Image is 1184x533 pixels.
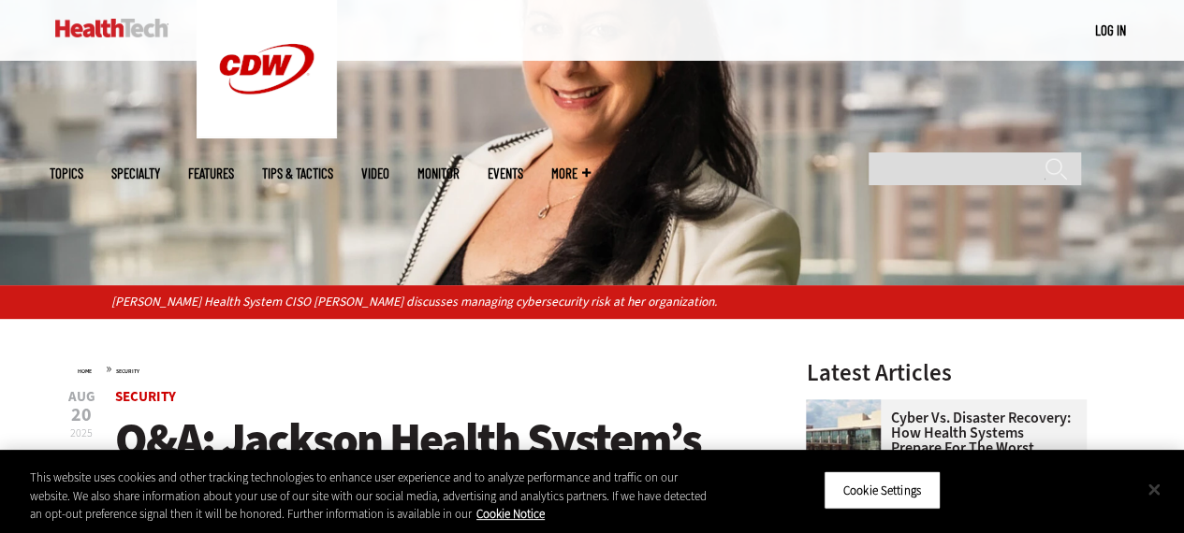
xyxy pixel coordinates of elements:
div: This website uses cookies and other tracking technologies to enhance user experience and to analy... [30,468,710,524]
a: Security [116,367,139,375]
a: Security [115,387,176,406]
button: Cookie Settings [824,470,941,510]
a: Home [78,367,92,375]
a: Features [188,166,234,180]
h3: Latest Articles [806,361,1087,384]
div: User menu [1095,21,1126,40]
button: Close [1133,468,1175,510]
span: 20 [68,406,95,425]
a: University of Vermont Medical Center’s main campus [806,399,890,414]
a: More information about your privacy [476,506,545,522]
img: University of Vermont Medical Center’s main campus [806,399,881,474]
img: Home [55,19,168,37]
a: MonITor [417,166,460,180]
a: Tips & Tactics [262,166,333,180]
div: » [78,361,757,376]
span: More [551,166,591,180]
a: Log in [1095,22,1126,38]
span: 2025 [70,425,93,440]
a: Video [361,166,389,180]
span: Aug [68,390,95,404]
a: Events [488,166,523,180]
a: CDW [197,123,337,143]
span: Topics [50,166,83,180]
span: Specialty [111,166,160,180]
p: [PERSON_NAME] Health System CISO [PERSON_NAME] discusses managing cybersecurity risk at her organ... [111,292,1073,312]
a: Cyber vs. Disaster Recovery: How Health Systems Prepare for the Worst [806,411,1075,455]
